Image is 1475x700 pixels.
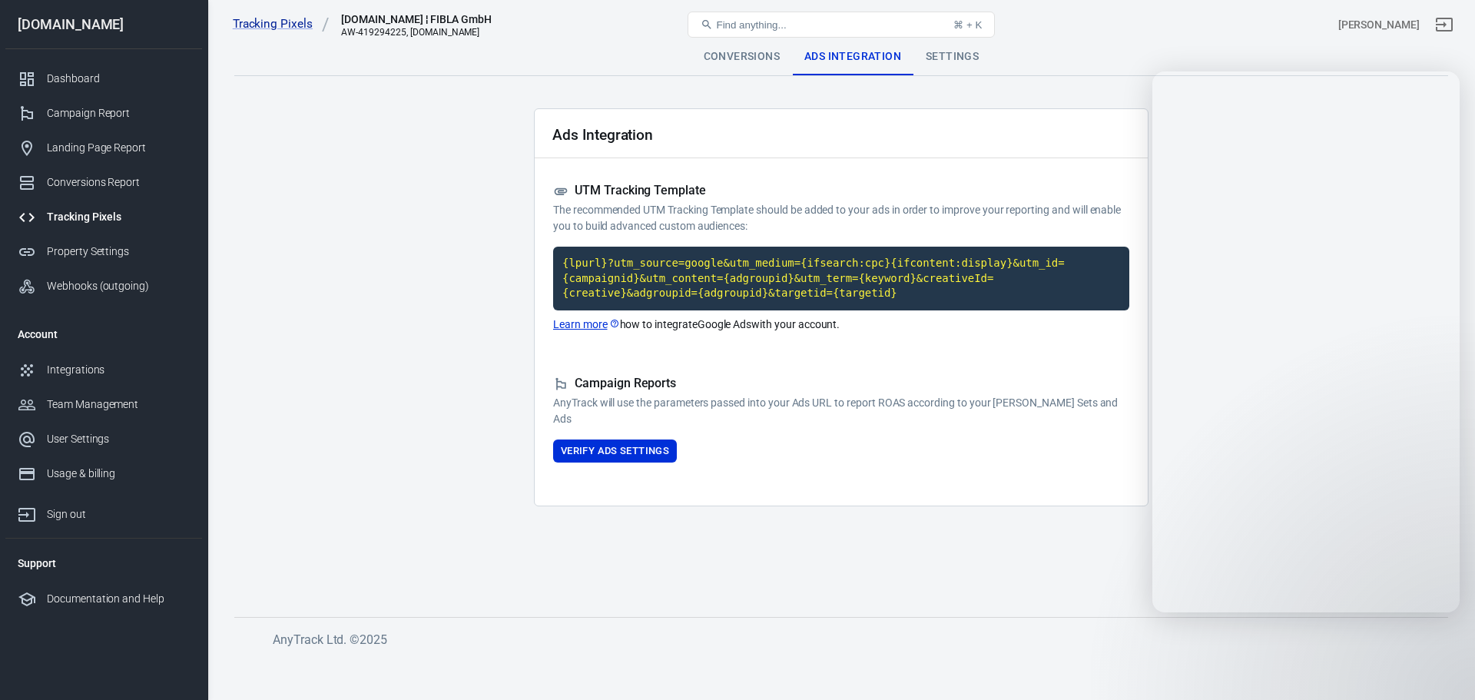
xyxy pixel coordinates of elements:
[913,38,991,75] div: Settings
[47,396,190,413] div: Team Management
[5,269,202,304] a: Webhooks (outgoing)
[553,183,1129,199] h5: UTM Tracking Template
[47,140,190,156] div: Landing Page Report
[553,395,1129,427] p: AnyTrack will use the parameters passed into your Ads URL to report ROAS according to your [PERSO...
[1426,6,1463,43] a: Sign out
[47,244,190,260] div: Property Settings
[5,545,202,582] li: Support
[5,422,202,456] a: User Settings
[5,131,202,165] a: Landing Page Report
[1423,625,1460,662] iframe: Intercom live chat
[553,440,677,463] button: Verify Ads Settings
[553,317,620,333] a: Learn more
[792,38,913,75] div: Ads Integration
[553,317,1129,333] p: how to integrate Google Ads with your account.
[5,456,202,491] a: Usage & billing
[341,27,492,38] div: AW-419294225, pflegetasche.ch
[47,209,190,225] div: Tracking Pixels
[5,353,202,387] a: Integrations
[5,18,202,32] div: [DOMAIN_NAME]
[1338,17,1420,33] div: Account id: lFeZapHD
[47,466,190,482] div: Usage & billing
[953,19,982,31] div: ⌘ + K
[553,376,1129,392] h5: Campaign Reports
[5,316,202,353] li: Account
[47,105,190,121] div: Campaign Report
[273,630,1425,649] h6: AnyTrack Ltd. © 2025
[47,506,190,523] div: Sign out
[341,12,492,27] div: pflegetasche.ch ¦ FIBLA GmbH
[47,591,190,607] div: Documentation and Help
[688,12,995,38] button: Find anything...⌘ + K
[47,278,190,294] div: Webhooks (outgoing)
[5,165,202,200] a: Conversions Report
[5,387,202,422] a: Team Management
[47,71,190,87] div: Dashboard
[716,19,786,31] span: Find anything...
[47,431,190,447] div: User Settings
[5,61,202,96] a: Dashboard
[5,96,202,131] a: Campaign Report
[233,16,330,32] a: Tracking Pixels
[5,200,202,234] a: Tracking Pixels
[1152,71,1460,612] iframe: Intercom live chat
[553,247,1129,310] code: Click to copy
[47,174,190,191] div: Conversions Report
[691,38,792,75] div: Conversions
[5,234,202,269] a: Property Settings
[5,491,202,532] a: Sign out
[553,202,1129,234] p: The recommended UTM Tracking Template should be added to your ads in order to improve your report...
[47,362,190,378] div: Integrations
[552,127,653,143] h2: Ads Integration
